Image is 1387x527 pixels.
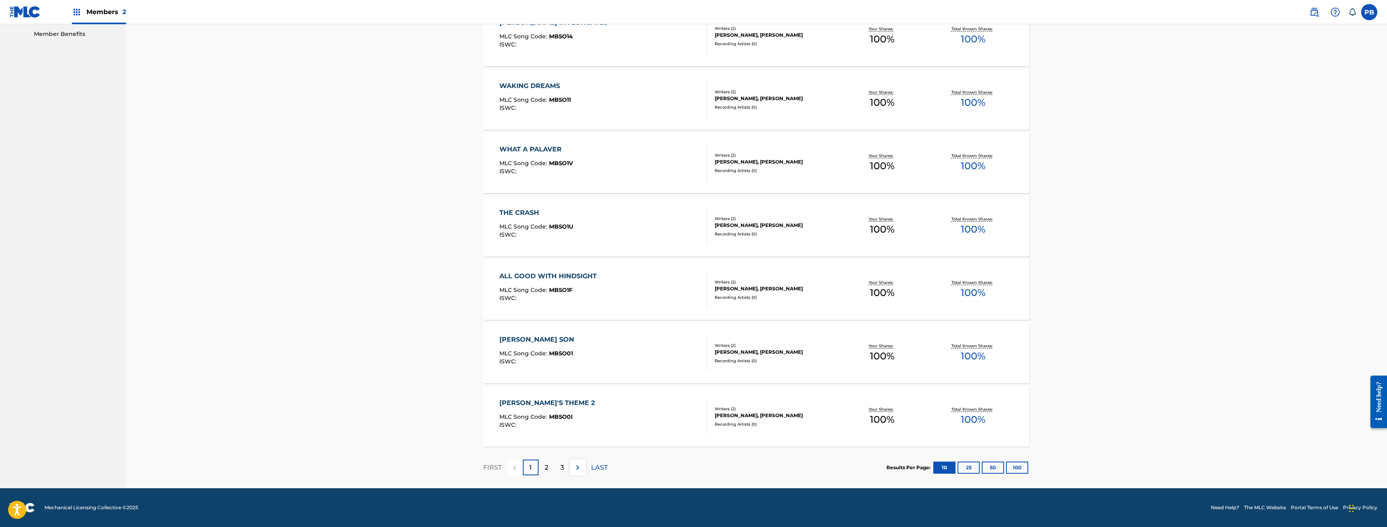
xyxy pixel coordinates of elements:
div: WAKING DREAMS [499,81,571,91]
a: Public Search [1306,4,1322,20]
span: 100 % [961,222,985,237]
span: MB5O1V [549,160,573,167]
img: Top Rightsholders [72,7,82,17]
div: [PERSON_NAME], [PERSON_NAME] [715,285,837,292]
a: [PERSON_NAME] INVESTIGATESMLC Song Code:MB5O14ISWC:Writers (2)[PERSON_NAME], [PERSON_NAME]Recordi... [483,6,1029,66]
div: [PERSON_NAME]'S THEME 2 [499,398,599,408]
div: Recording Artists ( 0 ) [715,421,837,427]
p: Results Per Page: [886,464,932,471]
div: Recording Artists ( 0 ) [715,168,837,174]
span: 100 % [870,286,894,300]
p: FIRST [483,463,502,472]
span: 100 % [870,95,894,110]
span: ISWC : [499,421,518,428]
span: 100 % [961,159,985,173]
span: ISWC : [499,358,518,365]
span: ISWC : [499,294,518,302]
div: Recording Artists ( 0 ) [715,294,837,300]
div: Writers ( 2 ) [715,216,837,222]
p: Your Shares: [869,406,895,412]
a: The MLC Website [1244,504,1286,511]
span: ISWC : [499,168,518,175]
span: MLC Song Code : [499,286,549,294]
span: 2 [122,8,126,16]
span: 100 % [870,222,894,237]
a: THE CRASHMLC Song Code:MB5O1UISWC:Writers (2)[PERSON_NAME], [PERSON_NAME]Recording Artists (0)You... [483,196,1029,256]
a: WAKING DREAMSMLC Song Code:MB5O11ISWC:Writers (2)[PERSON_NAME], [PERSON_NAME]Recording Artists (0... [483,69,1029,130]
a: WHAT A PALAVERMLC Song Code:MB5O1VISWC:Writers (2)[PERSON_NAME], [PERSON_NAME]Recording Artists (... [483,132,1029,193]
div: Writers ( 2 ) [715,89,837,95]
p: Your Shares: [869,279,895,286]
div: Writers ( 2 ) [715,406,837,412]
div: Recording Artists ( 0 ) [715,104,837,110]
div: [PERSON_NAME], [PERSON_NAME] [715,222,837,229]
button: 25 [958,462,980,474]
a: Portal Terms of Use [1291,504,1338,511]
span: MB5O0I [549,413,573,420]
div: Writers ( 2 ) [715,25,837,31]
p: Total Known Shares: [951,279,995,286]
img: logo [10,503,35,512]
span: 100 % [870,412,894,427]
div: [PERSON_NAME], [PERSON_NAME] [715,412,837,419]
span: Mechanical Licensing Collective © 2025 [44,504,138,511]
a: ALL GOOD WITH HINDSIGHTMLC Song Code:MB5O1FISWC:Writers (2)[PERSON_NAME], [PERSON_NAME]Recording ... [483,259,1029,320]
p: Total Known Shares: [951,406,995,412]
div: Recording Artists ( 0 ) [715,41,837,47]
div: Drag [1349,496,1354,521]
p: Your Shares: [869,153,895,159]
p: 2 [545,463,548,472]
span: 100 % [961,349,985,363]
span: 100 % [870,159,894,173]
img: search [1309,7,1319,17]
div: THE CRASH [499,208,573,218]
a: Privacy Policy [1343,504,1377,511]
div: Help [1327,4,1343,20]
iframe: Resource Center [1364,370,1387,435]
iframe: Chat Widget [1347,488,1387,527]
p: Your Shares: [869,89,895,95]
span: MB5O1U [549,223,573,230]
button: 10 [933,462,956,474]
span: MLC Song Code : [499,413,549,420]
button: 100 [1006,462,1028,474]
div: WHAT A PALAVER [499,145,573,154]
div: Writers ( 2 ) [715,152,837,158]
img: MLC Logo [10,6,41,18]
div: Writers ( 2 ) [715,342,837,349]
p: Your Shares: [869,26,895,32]
p: 1 [529,463,532,472]
span: MB5O14 [549,33,573,40]
a: Need Help? [1211,504,1239,511]
p: Total Known Shares: [951,343,995,349]
div: ALL GOOD WITH HINDSIGHT [499,271,601,281]
a: Member Benefits [34,30,116,38]
span: MLC Song Code : [499,160,549,167]
p: Your Shares: [869,216,895,222]
span: ISWC : [499,41,518,48]
span: ISWC : [499,104,518,111]
div: User Menu [1361,4,1377,20]
span: 100 % [961,95,985,110]
p: Total Known Shares: [951,153,995,159]
div: [PERSON_NAME], [PERSON_NAME] [715,95,837,102]
span: MLC Song Code : [499,223,549,230]
span: 100 % [961,32,985,46]
a: [PERSON_NAME]'S THEME 2MLC Song Code:MB5O0IISWC:Writers (2)[PERSON_NAME], [PERSON_NAME]Recording ... [483,386,1029,447]
a: [PERSON_NAME] SONMLC Song Code:MB5O01ISWC:Writers (2)[PERSON_NAME], [PERSON_NAME]Recording Artist... [483,323,1029,383]
span: MLC Song Code : [499,96,549,103]
p: Total Known Shares: [951,26,995,32]
p: Total Known Shares: [951,89,995,95]
div: [PERSON_NAME], [PERSON_NAME] [715,158,837,166]
div: Recording Artists ( 0 ) [715,231,837,237]
div: [PERSON_NAME], [PERSON_NAME] [715,31,837,39]
div: [PERSON_NAME] SON [499,335,578,344]
div: [PERSON_NAME], [PERSON_NAME] [715,349,837,356]
span: 100 % [961,412,985,427]
img: right [573,463,583,472]
p: 3 [560,463,564,472]
span: MB5O01 [549,350,573,357]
